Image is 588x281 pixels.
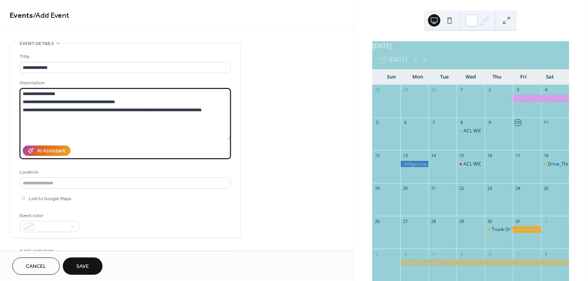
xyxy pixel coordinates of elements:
div: 19 [375,186,380,191]
div: 23 [487,186,493,191]
a: Events [10,8,33,23]
div: 5 [459,251,465,257]
button: Cancel [12,258,60,275]
div: 11 [543,120,549,125]
div: Wed [457,69,484,85]
div: 31 [515,218,521,224]
div: 15 [459,152,465,158]
div: Description [20,79,229,87]
div: 9 [487,120,493,125]
div: 28 [431,218,437,224]
div: [DATE] [372,41,569,50]
span: Link to Google Maps [29,195,71,203]
div: 12 [375,152,380,158]
div: 7 [431,120,437,125]
div: 8 [543,251,549,257]
div: ACL WIC [464,128,482,134]
div: 4 [543,87,549,93]
div: 13 [403,152,408,158]
div: 6 [403,120,408,125]
span: Save [76,263,89,271]
div: Event color [20,212,77,220]
div: Sun [378,69,405,85]
div: Tue [431,69,457,85]
div: 24 [515,186,521,191]
div: ACL WIC [464,161,482,167]
div: Mon [405,69,431,85]
div: 30 [431,87,437,93]
div: 3 [515,87,521,93]
div: 28 [375,87,380,93]
div: 29 [459,218,465,224]
div: 5 [375,120,380,125]
div: 3 [403,251,408,257]
div: 6 [487,251,493,257]
div: Thu [484,69,510,85]
div: Candy Exchange [400,259,569,266]
div: Halloween [513,226,541,233]
div: ACL WIC [457,128,485,134]
div: ACL WIC [457,161,485,167]
div: Fri [510,69,536,85]
div: 8 [459,120,465,125]
span: / Add Event [33,8,69,23]
div: 10 [515,120,521,125]
div: 18 [543,152,549,158]
div: Drive_Thru Flu & Covid-19 Clinic [541,161,569,167]
div: Breast Cancer Awareness Event [513,95,569,102]
div: 14 [431,152,437,158]
div: 27 [403,218,408,224]
span: Event details [20,40,54,48]
div: Trunk Or Treat [485,226,513,233]
div: AI Assistant [37,147,65,156]
div: 2 [487,87,493,93]
div: 1 [543,218,549,224]
div: Trunk Or Treat [492,226,523,233]
div: 2 [375,251,380,257]
div: 1 [459,87,465,93]
button: Save [63,258,102,275]
div: Title [20,53,229,61]
div: Location [20,168,229,176]
span: Cancel [26,263,46,271]
div: 4 [431,251,437,257]
div: 7 [515,251,521,257]
div: 21 [431,186,437,191]
div: 16 [487,152,493,158]
div: 20 [403,186,408,191]
div: Indigenous Peoples' Day [400,161,428,167]
button: AI Assistant [23,146,71,156]
span: Date and time [20,248,54,256]
div: 22 [459,186,465,191]
div: 29 [403,87,408,93]
div: 25 [543,186,549,191]
div: 26 [375,218,380,224]
div: Sat [537,69,563,85]
div: 17 [515,152,521,158]
div: 30 [487,218,493,224]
